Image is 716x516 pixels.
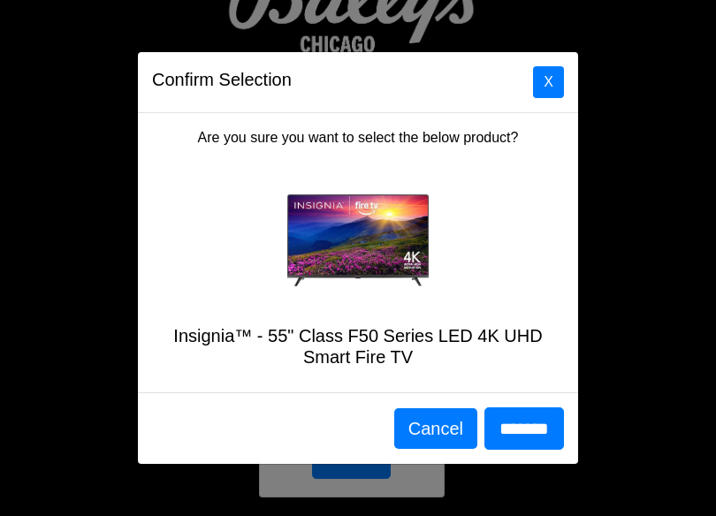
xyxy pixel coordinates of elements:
div: Are you sure you want to select the below product? [138,113,578,392]
button: Close [533,66,564,98]
h5: Confirm Selection [152,66,292,93]
img: Insignia™ - 55" Class F50 Series LED 4K UHD Smart Fire TV [287,194,429,285]
h5: Insignia™ - 55" Class F50 Series LED 4K UHD Smart Fire TV [152,325,564,368]
button: Cancel [394,408,477,449]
